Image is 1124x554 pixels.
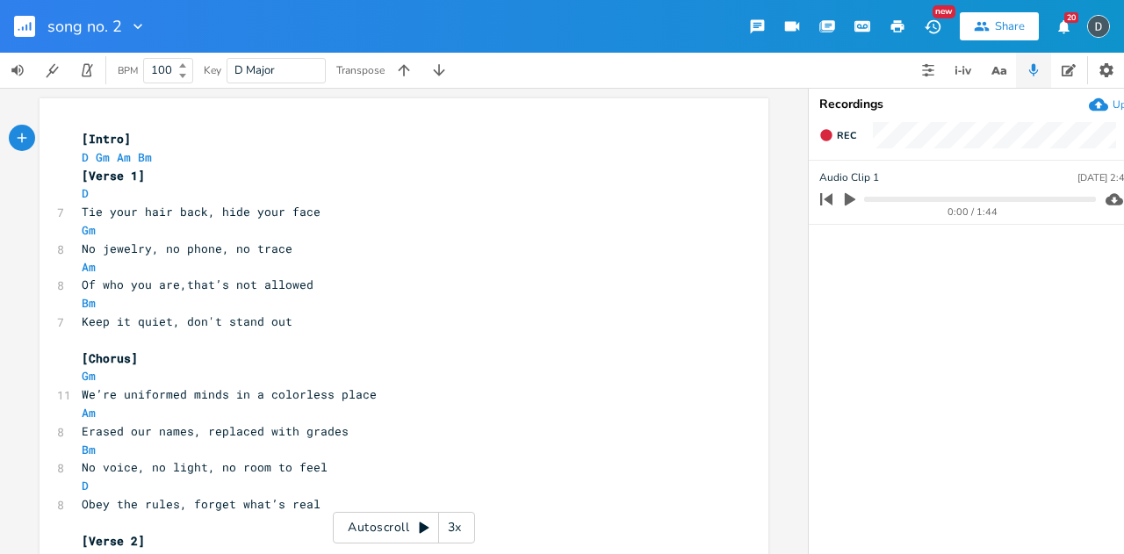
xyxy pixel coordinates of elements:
[960,12,1039,40] button: Share
[333,512,475,543] div: Autoscroll
[82,149,89,165] span: D
[234,62,275,78] span: D Major
[82,185,89,201] span: D
[82,533,145,549] span: [Verse 2]
[819,169,879,186] span: Audio Clip 1
[82,222,96,238] span: Gm
[933,5,955,18] div: New
[995,18,1025,34] div: Share
[82,204,321,219] span: Tie your hair back, hide your face
[82,442,96,457] span: Bm
[82,241,292,256] span: No jewelry, no phone, no trace
[138,149,152,165] span: Bm
[117,149,131,165] span: Am
[82,295,96,311] span: Bm
[1046,11,1081,42] button: 20
[96,149,110,165] span: Gm
[82,459,328,475] span: No voice, no light, no room to feel
[118,66,138,76] div: BPM
[1087,15,1110,38] img: Dave McNamara
[82,368,96,384] span: Gm
[82,496,321,512] span: Obey the rules, forget what’s real
[336,65,385,76] div: Transpose
[82,405,96,421] span: Am
[850,207,1096,217] div: 0:00 / 1:44
[82,478,89,493] span: D
[82,350,138,366] span: [Chorus]
[82,168,145,183] span: [Verse 1]
[915,11,950,42] button: New
[47,18,122,34] span: song no. 2
[1064,12,1078,23] div: 20
[82,386,377,402] span: We’re uniformed minds in a colorless place
[837,129,856,142] span: Rec
[82,423,349,439] span: Erased our names, replaced with grades
[204,65,221,76] div: Key
[812,121,863,149] button: Rec
[82,313,292,329] span: Keep it quiet, don't stand out
[82,259,96,275] span: Am
[82,131,131,147] span: [Intro]
[439,512,471,543] div: 3x
[82,277,313,292] span: Of who you are,that’s not allowed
